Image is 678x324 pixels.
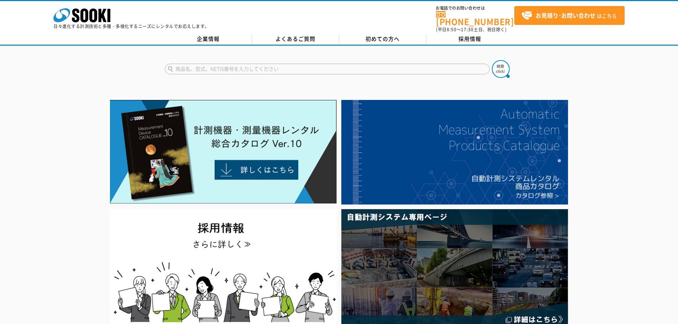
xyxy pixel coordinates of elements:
[436,6,514,10] span: お電話でのお問い合わせは
[366,35,400,43] span: 初めての方へ
[521,10,617,21] span: はこちら
[492,60,510,78] img: btn_search.png
[514,6,625,25] a: お見積り･お問い合わせはこちら
[252,34,339,44] a: よくあるご質問
[461,26,474,33] span: 17:30
[436,11,514,26] a: [PHONE_NUMBER]
[165,64,490,74] input: 商品名、型式、NETIS番号を入力してください
[165,34,252,44] a: 企業情報
[536,11,595,20] strong: お見積り･お問い合わせ
[110,100,337,204] img: Catalog Ver10
[53,24,209,28] p: 日々進化する計測技術と多種・多様化するニーズにレンタルでお応えします。
[436,26,506,33] span: (平日 ～ 土日、祝日除く)
[426,34,514,44] a: 採用情報
[339,34,426,44] a: 初めての方へ
[341,100,568,205] img: 自動計測システムカタログ
[447,26,457,33] span: 8:50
